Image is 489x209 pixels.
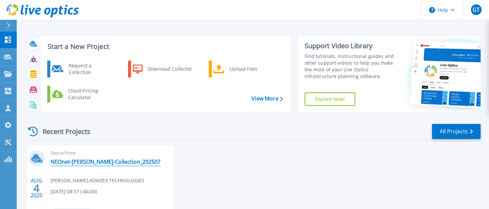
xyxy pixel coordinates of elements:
[305,42,396,50] div: Support Video Library
[305,53,396,80] div: Find tutorials, instructional guides and other support videos to help you make the most of your L...
[144,62,195,76] div: Download Collector
[209,61,278,77] a: Upload Files
[48,43,283,50] h3: Start a New Project
[26,123,100,140] div: Recent Projects
[51,149,170,157] span: Optical Prime
[473,7,480,12] span: GT
[51,177,144,184] span: [PERSON_NAME] , ADVIZEX TECHNOLOGIES
[65,87,114,101] div: Cloud Pricing Calculator
[305,92,356,106] a: Explore Now!
[65,62,114,76] div: Request a Collection
[34,185,40,191] span: 4
[251,95,283,102] a: View More
[432,124,481,139] a: All Projects
[47,86,116,102] a: Cloud Pricing Calculator
[30,176,43,200] div: AUG 2025
[128,61,197,77] a: Download Collector
[47,61,116,77] a: Request a Collection
[51,158,161,165] a: NEOnet-[PERSON_NAME]-Collection_202507
[226,62,276,76] div: Upload Files
[51,188,97,195] span: [DATE] 08:57 (-04:00)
